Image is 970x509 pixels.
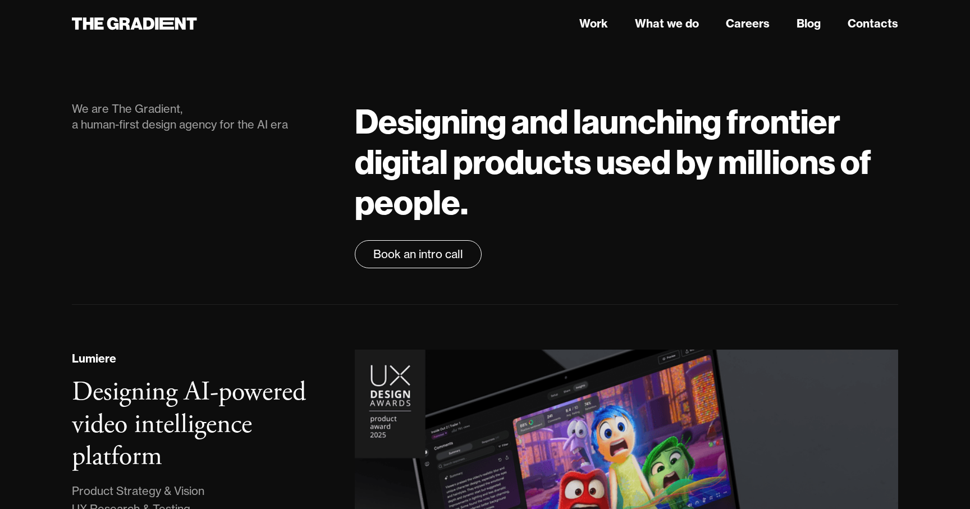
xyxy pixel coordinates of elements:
h1: Designing and launching frontier digital products used by millions of people. [355,101,898,222]
a: Book an intro call [355,240,482,268]
a: Blog [797,15,821,32]
h3: Designing AI-powered video intelligence platform [72,375,306,474]
a: Contacts [848,15,898,32]
div: Lumiere [72,350,116,367]
a: Careers [726,15,770,32]
div: We are The Gradient, a human-first design agency for the AI era [72,101,332,132]
a: What we do [635,15,699,32]
a: Work [579,15,608,32]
